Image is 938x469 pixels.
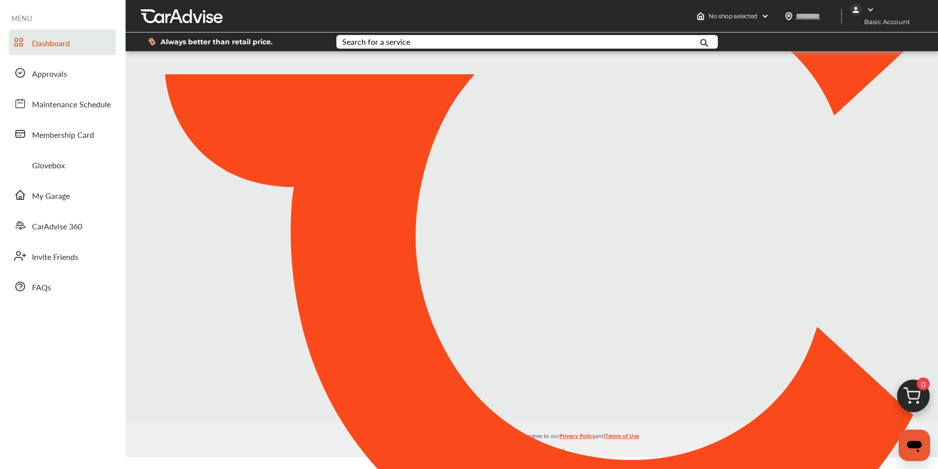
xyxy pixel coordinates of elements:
img: location_vector.a44bc228.svg [785,12,793,20]
span: Membership Card [32,129,94,142]
span: Basic Account [851,17,917,27]
span: Glovebox [32,159,65,172]
span: CarAdvise 360 [32,220,82,233]
a: Dashboard [9,30,116,55]
img: header-divider.bc55588e.svg [841,9,842,24]
a: Approvals [9,60,116,86]
span: My Garage [32,190,70,203]
iframe: Button to launch messaging window [899,430,930,461]
span: Dashboard [32,37,70,50]
span: No shop selected [709,12,757,20]
img: dollor_label_vector.a70140d1.svg [148,37,156,46]
img: header-home-logo.8d720a4f.svg [697,12,705,20]
a: My Garage [9,182,116,208]
a: CarAdvise 360 [9,213,116,238]
img: cart_icon.3d0951e8.svg [890,375,937,422]
img: WGsFRI8htEPBVLJbROoPRyZpYNWhNONpIPPETTm6eUC0GeLEiAAAAAElFTkSuQmCC [867,6,874,14]
span: Always better than retail price. [161,38,273,45]
p: By using the CarAdvise application, you agree to our and [126,430,938,440]
a: Invite Friends [9,243,116,269]
span: Maintenance Schedule [32,98,111,111]
span: Invite Friends [32,251,78,264]
img: CA_CheckIcon.cf4f08d4.svg [505,214,553,255]
div: © 2025 All rights reserved. [126,422,938,457]
span: MENU [11,14,32,22]
img: header-down-arrow.9dd2ce7d.svg [761,12,769,20]
a: Glovebox [9,152,116,177]
span: Approvals [32,68,67,81]
div: Search for a service [342,38,410,46]
span: 0 [917,377,930,390]
a: Maintenance Schedule [9,91,116,116]
span: FAQs [32,281,51,294]
a: FAQs [9,274,116,299]
a: Membership Card [9,121,116,147]
img: jVpblrzwTbfkPYzPPzSLxeg0AAAAASUVORK5CYII= [850,4,862,16]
